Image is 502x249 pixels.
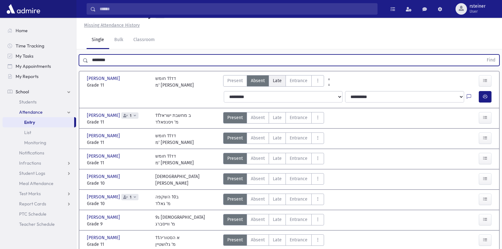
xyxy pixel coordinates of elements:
[3,41,76,51] a: Time Tracking
[223,194,324,207] div: AttTypes
[273,196,282,203] span: Late
[19,109,43,115] span: Attendance
[273,175,282,182] span: Late
[155,75,194,89] div: דד11 חומש מ' [PERSON_NAME]
[251,175,265,182] span: Absent
[3,199,76,209] a: Report Cards
[16,89,29,95] span: School
[87,75,121,82] span: [PERSON_NAME]
[19,221,55,227] span: Teacher Schedule
[227,135,243,141] span: Present
[87,160,149,166] span: Grade 11
[3,148,76,158] a: Notifications
[470,9,485,14] span: User
[19,170,45,176] span: Student Logs
[290,155,308,162] span: Entrance
[19,191,41,196] span: Test Marks
[16,53,33,59] span: My Tasks
[223,112,324,125] div: AttTypes
[87,119,149,125] span: Grade 11
[290,216,308,223] span: Entrance
[87,234,121,241] span: [PERSON_NAME]
[129,114,133,118] span: 1
[3,71,76,82] a: My Reports
[155,194,179,207] div: ב10 השקפה מ' גאלד
[223,153,324,166] div: AttTypes
[16,74,39,79] span: My Reports
[3,107,76,117] a: Attendance
[16,63,51,69] span: My Appointments
[3,51,76,61] a: My Tasks
[87,112,121,119] span: [PERSON_NAME]
[87,200,149,207] span: Grade 10
[3,97,76,107] a: Students
[223,75,324,89] div: AttTypes
[290,77,308,84] span: Entrance
[251,135,265,141] span: Absent
[128,31,160,49] a: Classroom
[223,214,324,227] div: AttTypes
[155,112,191,125] div: 11ב מחשבת ישראל מ' ויסנפאלד
[3,209,76,219] a: PTC Schedule
[3,117,74,127] a: Entry
[19,160,41,166] span: Infractions
[87,153,121,160] span: [PERSON_NAME]
[129,195,133,199] span: 1
[251,196,265,203] span: Absent
[19,181,53,186] span: Meal Attendance
[155,234,180,248] div: 11א הסטוריה מ' גלושטיין
[87,132,121,139] span: [PERSON_NAME]
[483,55,499,66] button: Find
[24,119,35,125] span: Entry
[81,23,140,28] a: Missing Attendance History
[84,23,140,28] u: Missing Attendance History
[19,150,44,156] span: Notifications
[109,31,128,49] a: Bulk
[87,139,149,146] span: Grade 11
[251,237,265,243] span: Absent
[3,189,76,199] a: Test Marks
[16,43,44,49] span: Time Tracking
[290,196,308,203] span: Entrance
[273,114,282,121] span: Late
[251,114,265,121] span: Absent
[24,130,31,135] span: List
[290,135,308,141] span: Entrance
[19,201,46,207] span: Report Cards
[16,28,28,33] span: Home
[223,132,324,146] div: AttTypes
[24,140,46,146] span: Monitoring
[227,216,243,223] span: Present
[273,216,282,223] span: Late
[87,241,149,248] span: Grade 11
[227,77,243,84] span: Present
[290,175,308,182] span: Entrance
[87,221,149,227] span: Grade 9
[273,155,282,162] span: Late
[227,114,243,121] span: Present
[3,25,76,36] a: Home
[87,194,121,200] span: [PERSON_NAME]
[19,211,46,217] span: PTC Schedule
[155,173,200,187] div: [DEMOGRAPHIC_DATA] [PERSON_NAME]
[251,216,265,223] span: Absent
[155,132,194,146] div: דד11 חומש מ' [PERSON_NAME]
[273,77,282,84] span: Late
[3,61,76,71] a: My Appointments
[3,87,76,97] a: School
[273,135,282,141] span: Late
[87,180,149,187] span: Grade 10
[87,173,121,180] span: [PERSON_NAME]
[87,82,149,89] span: Grade 11
[227,175,243,182] span: Present
[3,178,76,189] a: Meal Attendance
[3,127,76,138] a: List
[251,155,265,162] span: Absent
[5,3,42,15] img: AdmirePro
[155,153,194,166] div: דד11 חומש מ' [PERSON_NAME]
[227,155,243,162] span: Present
[3,138,76,148] a: Monitoring
[155,214,205,227] div: 9ג [DEMOGRAPHIC_DATA] מ' ווייסברג
[227,237,243,243] span: Present
[223,173,324,187] div: AttTypes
